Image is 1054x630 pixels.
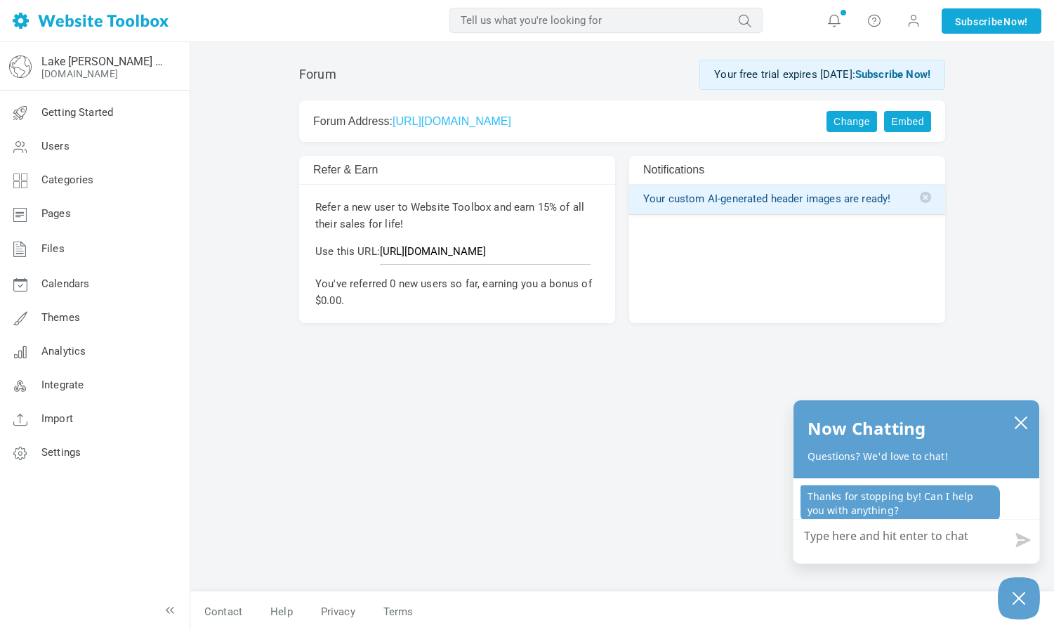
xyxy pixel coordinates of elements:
h2: Forum Address: [313,114,808,128]
a: Change [826,111,877,132]
a: Lake [PERSON_NAME] Firefighters Forum | Community Discussions [41,55,164,68]
span: Users [41,140,70,152]
span: Getting Started [41,106,113,119]
div: Your free trial expires [DATE]: [699,60,945,90]
a: Your custom AI-generated header images are ready! [643,192,931,206]
p: Use this URL: [315,243,599,265]
span: Files [41,242,65,255]
a: Privacy [307,600,369,624]
h2: Refer & Earn [313,163,544,176]
span: Integrate [41,379,84,391]
span: Analytics [41,345,86,357]
a: Contact [190,600,256,624]
p: Refer a new user to Website Toolbox and earn 15% of all their sales for life! [315,199,599,232]
h1: Forum [299,67,336,82]
span: Settings [41,446,81,459]
input: Tell us what you're looking for [449,8,763,33]
p: Questions? We'd love to chat! [808,449,1025,464]
span: Categories [41,173,94,186]
button: Close Chatbox [998,577,1040,619]
a: [URL][DOMAIN_NAME] [393,115,511,127]
span: Delete notification [920,192,931,203]
div: olark chatbox [793,400,1040,564]
div: chat [793,478,1039,526]
h2: Notifications [643,163,874,176]
a: Embed [884,111,931,132]
h2: Now Chatting [808,414,925,442]
span: Calendars [41,277,89,290]
a: SubscribeNow! [942,8,1041,34]
span: Themes [41,311,80,324]
a: Subscribe Now! [855,68,930,81]
img: globe-icon.png [9,55,32,78]
p: Thanks for stopping by! Can I help you with anything? [801,485,1000,522]
a: Help [256,600,307,624]
button: close chatbox [1010,412,1032,432]
a: Terms [369,600,414,624]
span: Pages [41,207,71,220]
button: Send message [1004,524,1039,556]
p: You've referred 0 new users so far, earning you a bonus of $0.00. [315,275,599,309]
span: Now! [1003,14,1028,29]
a: [DOMAIN_NAME] [41,68,118,79]
span: Import [41,412,73,425]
